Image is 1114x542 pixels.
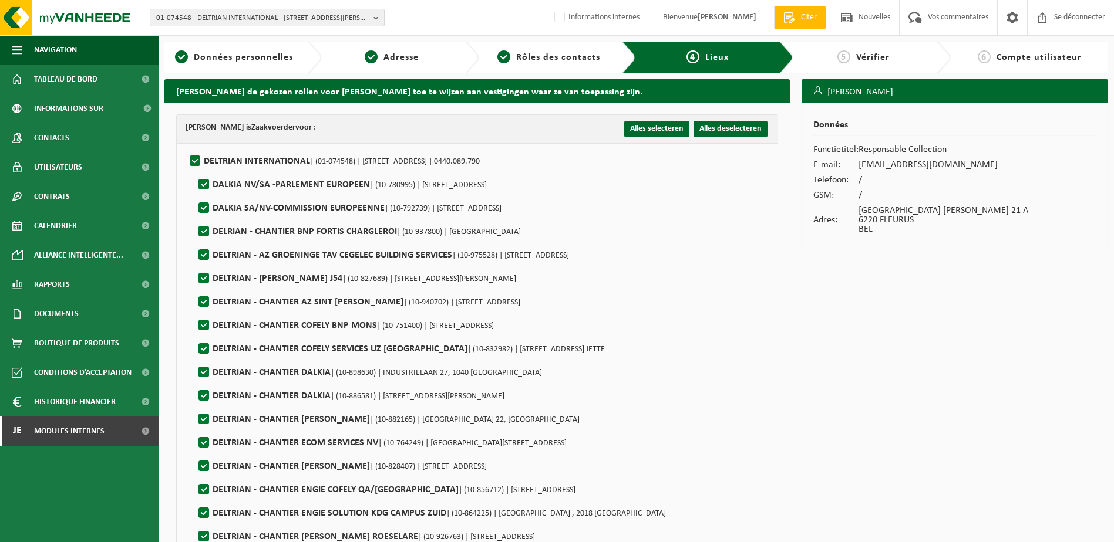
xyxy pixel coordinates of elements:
[859,203,1028,237] td: [GEOGRAPHIC_DATA] [PERSON_NAME] 21 A 6220 FLEURUS BEL
[365,50,378,63] span: 2
[34,328,119,358] span: Boutique de produits
[34,416,105,446] span: Modules internes
[694,121,768,137] button: Alles deselecteren
[827,87,893,97] font: [PERSON_NAME]
[34,123,69,153] span: Contacts
[383,53,419,62] span: Adresse
[213,344,605,354] font: DELTRIAN - CHANTIER COFELY SERVICES UZ [GEOGRAPHIC_DATA]
[859,142,1028,157] td: Responsable Collection
[978,50,991,63] span: 6
[34,182,70,211] span: Contrats
[331,368,542,377] span: | (10-898630) | INDUSTRIELAAN 27, 1040 [GEOGRAPHIC_DATA]
[213,368,542,377] font: DELTRIAN - CHANTIER DALKIA
[997,53,1082,62] span: Compte utilisateur
[370,181,487,189] span: | (10-780995) | [STREET_ADDRESS]
[213,227,521,236] font: DELRIAN - CHANTIER BNP FORTIS CHARGLEROI
[370,462,487,471] span: | (10-828407) | [STREET_ADDRESS]
[663,13,756,22] font: Bienvenue
[170,50,298,65] a: 1Données personnelles
[34,358,132,387] span: Conditions d’acceptation
[859,188,1028,203] td: /
[213,274,516,283] font: DELTRIAN - [PERSON_NAME] J54
[342,275,516,283] span: | (10-827689) | [STREET_ADDRESS][PERSON_NAME]
[12,416,22,446] span: Je
[213,250,569,260] font: DELTRIAN - AZ GROENINGE TAV CEGELEC BUILDING SERVICES
[213,297,520,307] font: DELTRIAN - CHANTIER AZ SINT [PERSON_NAME]
[705,53,729,62] span: Lieux
[186,121,316,135] div: [PERSON_NAME] is voor :
[497,50,510,63] span: 3
[34,35,77,65] span: Navigation
[859,172,1028,188] td: /
[377,321,494,330] span: | (10-751400) | [STREET_ADDRESS]
[34,270,70,299] span: Rapports
[403,298,520,307] span: | (10-940702) | [STREET_ADDRESS]
[516,53,600,62] span: Rôles des contacts
[397,228,521,236] span: | (10-937800) | [GEOGRAPHIC_DATA]
[856,53,890,62] span: Vérifier
[446,509,666,518] span: | (10-864225) | [GEOGRAPHIC_DATA] , 2018 [GEOGRAPHIC_DATA]
[859,157,1028,172] td: [EMAIL_ADDRESS][DOMAIN_NAME]
[552,9,640,26] label: Informations internes
[213,509,666,518] font: DELTRIAN - CHANTIER ENGIE SOLUTION KDG CAMPUS ZUID
[624,121,689,137] button: Alles selecteren
[813,142,859,157] td: Functietitel:
[213,438,567,448] font: DELTRIAN - CHANTIER ECOM SERVICES NV
[213,462,487,471] font: DELTRIAN - CHANTIER [PERSON_NAME]
[213,204,502,213] font: DALKIA SA/NV-COMMISSION EUROPEENNE
[251,123,295,132] strong: Zaakvoerder
[34,299,79,328] span: Documents
[213,415,580,424] font: DELTRIAN - CHANTIER [PERSON_NAME]
[213,321,494,330] font: DELTRIAN - CHANTIER COFELY BNP MONS
[34,387,116,416] span: Historique financier
[213,180,487,189] font: DALKIA NV/SA -PARLEMENT EUROPEEN
[837,50,850,63] span: 5
[331,392,504,401] span: | (10-886581) | [STREET_ADDRESS][PERSON_NAME]
[459,486,575,494] span: | (10-856712) | [STREET_ADDRESS]
[774,6,826,29] a: Citer
[467,345,605,354] span: | (10-832982) | [STREET_ADDRESS] JETTE
[34,211,77,240] span: Calendrier
[150,9,385,26] button: 01-074548 - DELTRIAN INTERNATIONAL - [STREET_ADDRESS][PERSON_NAME]
[164,79,790,102] h2: [PERSON_NAME] de gekozen rollen voor [PERSON_NAME] toe te wijzen aan vestigingen waar ze van toep...
[213,532,535,541] font: DELTRIAN - CHANTIER [PERSON_NAME] ROESELARE
[686,50,699,63] span: 4
[813,203,859,237] td: Adres:
[34,65,97,94] span: Tableau de bord
[813,157,859,172] td: E-mail:
[213,485,575,494] font: DELTRIAN - CHANTIER ENGIE COFELY QA/[GEOGRAPHIC_DATA]
[385,204,502,213] span: | (10-792739) | [STREET_ADDRESS]
[156,9,369,27] span: 01-074548 - DELTRIAN INTERNATIONAL - [STREET_ADDRESS][PERSON_NAME]
[370,415,580,424] span: | (10-882165) | [GEOGRAPHIC_DATA] 22, [GEOGRAPHIC_DATA]
[452,251,569,260] span: | (10-975528) | [STREET_ADDRESS]
[813,188,859,203] td: GSM:
[418,533,535,541] span: | (10-926763) | [STREET_ADDRESS]
[175,50,188,63] span: 1
[310,157,480,166] span: | (01-074548) | [STREET_ADDRESS] | 0440.089.790
[34,94,136,123] span: Informations sur l’entreprise
[813,172,859,188] td: Telefoon:
[698,13,756,22] strong: [PERSON_NAME]
[328,50,456,65] a: 2Adresse
[34,240,123,270] span: Alliance intelligente...
[798,12,820,23] span: Citer
[485,50,613,65] a: 3Rôles des contacts
[34,153,82,182] span: Utilisateurs
[204,157,480,166] font: DELTRIAN INTERNATIONAL
[194,53,293,62] span: Données personnelles
[213,391,504,401] font: DELTRIAN - CHANTIER DALKIA
[813,120,1096,136] h2: Données
[378,439,567,448] span: | (10-764249) | [GEOGRAPHIC_DATA][STREET_ADDRESS]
